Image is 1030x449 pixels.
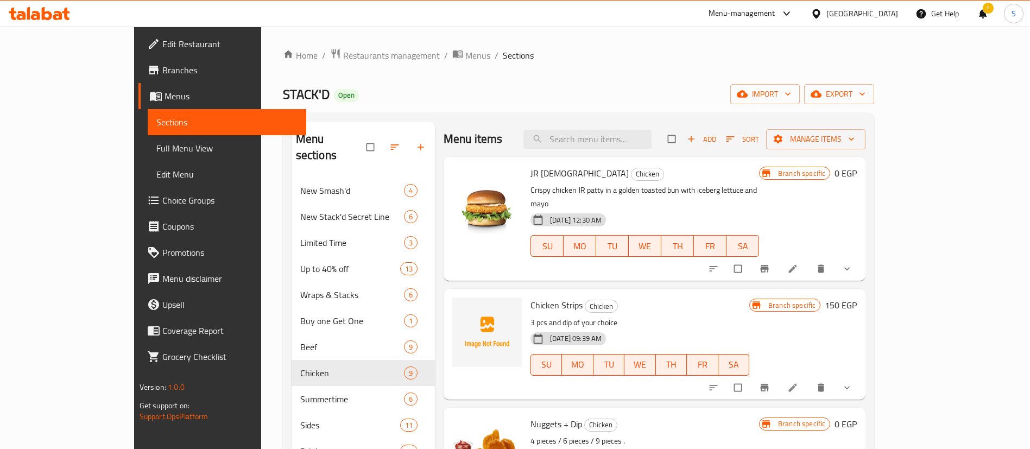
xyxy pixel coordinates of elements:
span: Version: [140,380,166,394]
span: TU [598,357,620,372]
h6: 0 EGP [835,166,857,181]
span: Add [687,133,716,146]
div: Beef9 [292,334,435,360]
button: FR [694,235,726,257]
div: Sides [300,419,400,432]
span: Sections [503,49,534,62]
span: 4 [405,186,417,196]
span: Beef [300,340,404,353]
a: Menu disclaimer [138,265,306,292]
button: TU [593,354,624,376]
span: 6 [405,212,417,222]
span: SU [535,238,559,254]
span: 13 [401,264,417,274]
span: 3 [405,238,417,248]
div: New Stack'd Secret Line6 [292,204,435,230]
span: Promotions [162,246,298,259]
a: Coupons [138,213,306,239]
span: Get support on: [140,399,189,413]
span: Edit Restaurant [162,37,298,50]
span: SA [731,238,755,254]
div: Chicken [300,366,404,380]
img: Chicken Strips [452,298,522,367]
button: delete [809,376,835,400]
a: Sections [148,109,306,135]
span: Branch specific [764,300,820,311]
button: import [730,84,800,104]
span: Open [334,91,359,100]
a: Support.OpsPlatform [140,409,208,423]
div: Menu-management [709,7,775,20]
a: Coverage Report [138,318,306,344]
div: Sides11 [292,412,435,438]
h2: Menu items [444,131,503,147]
span: Add item [684,131,719,148]
div: Limited Time3 [292,230,435,256]
button: TH [656,354,687,376]
img: JR Chick [452,166,522,235]
svg: Show Choices [842,263,852,274]
span: 9 [405,342,417,352]
span: Chicken [585,300,617,313]
a: Menus [452,48,490,62]
div: items [400,262,418,275]
span: WE [633,238,657,254]
span: TU [601,238,624,254]
h6: 150 EGP [825,298,857,313]
span: Select all sections [360,137,383,157]
span: Chicken [585,419,617,431]
span: Full Menu View [156,142,298,155]
span: Upsell [162,298,298,311]
button: MO [562,354,593,376]
span: Sort sections [383,135,409,159]
a: Edit Menu [148,161,306,187]
span: Menu disclaimer [162,272,298,285]
span: FR [691,357,713,372]
div: Chicken [585,300,618,313]
a: Edit menu item [787,382,800,393]
li: / [444,49,448,62]
div: Chicken9 [292,360,435,386]
button: SA [718,354,749,376]
div: Buy one Get One1 [292,308,435,334]
p: 4 pieces / 6 pieces / 9 pieces . [530,434,759,448]
div: items [404,288,418,301]
button: show more [835,376,861,400]
span: Chicken Strips [530,297,583,313]
span: Menus [165,90,298,103]
p: Crispy chicken JR patty in a golden toasted bun with iceberg lettuce and mayo [530,184,759,211]
a: Choice Groups [138,187,306,213]
div: Wraps & Stacks [300,288,404,301]
span: [DATE] 09:39 AM [546,333,606,344]
span: Nuggets + Dip [530,416,582,432]
span: JR [DEMOGRAPHIC_DATA] [530,165,629,181]
span: WE [629,357,651,372]
button: SA [726,235,759,257]
span: 1 [405,316,417,326]
button: sort-choices [702,257,728,281]
span: Summertime [300,393,404,406]
span: 6 [405,290,417,300]
div: items [404,210,418,223]
svg: Show Choices [842,382,852,393]
button: MO [564,235,596,257]
div: items [404,184,418,197]
span: SU [535,357,558,372]
button: WE [624,354,655,376]
div: New Stack'd Secret Line [300,210,404,223]
button: Branch-specific-item [753,376,779,400]
div: items [404,366,418,380]
button: export [804,84,874,104]
button: Sort [723,131,762,148]
span: Branch specific [774,419,830,429]
span: 9 [405,368,417,378]
span: TH [660,357,683,372]
span: S [1012,8,1016,20]
span: Manage items [775,132,857,146]
span: Grocery Checklist [162,350,298,363]
span: export [813,87,865,101]
button: show more [835,257,861,281]
span: 1.0.0 [168,380,185,394]
a: Grocery Checklist [138,344,306,370]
